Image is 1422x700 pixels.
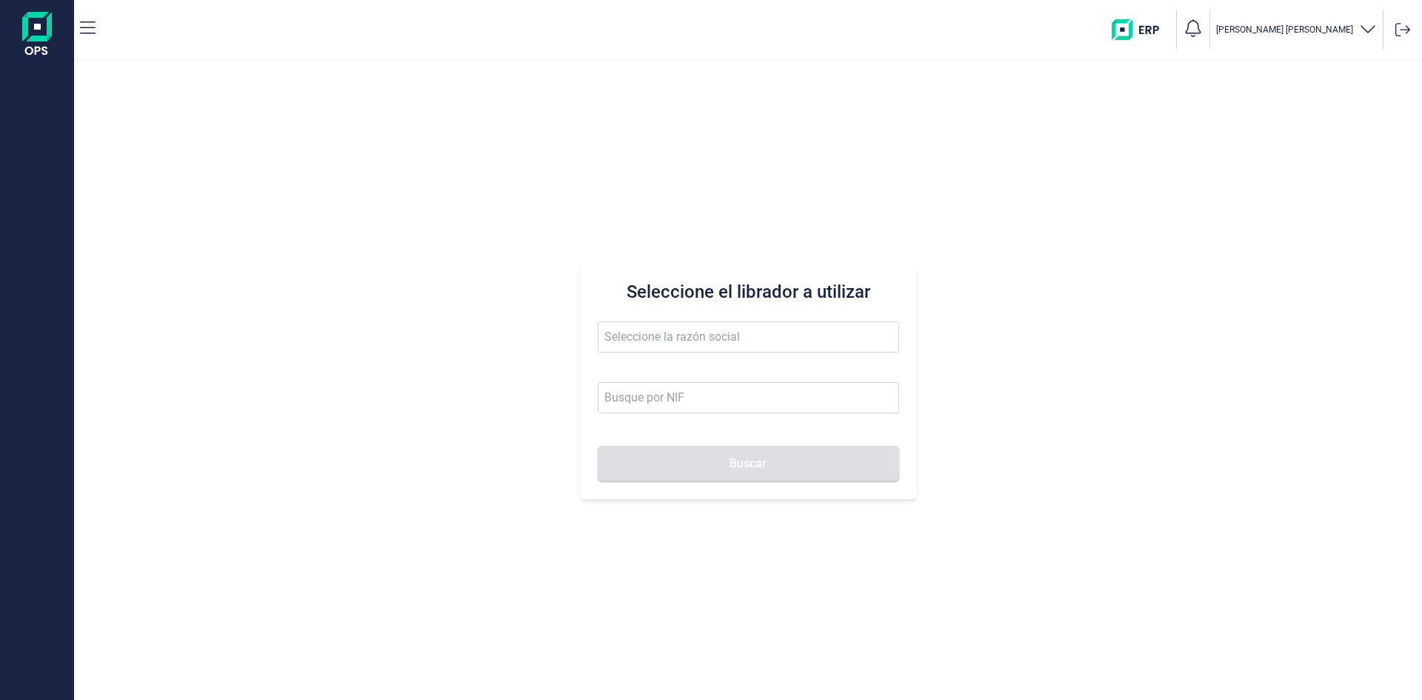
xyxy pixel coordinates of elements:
[1112,19,1170,40] img: erp
[1216,19,1377,41] button: [PERSON_NAME] [PERSON_NAME]
[730,458,767,469] span: Buscar
[598,321,899,353] input: Seleccione la razón social
[22,12,52,59] img: Logo de aplicación
[598,446,899,481] button: Buscar
[598,382,899,413] input: Busque por NIF
[598,280,899,304] h3: Seleccione el librador a utilizar
[1216,24,1353,36] p: [PERSON_NAME] [PERSON_NAME]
